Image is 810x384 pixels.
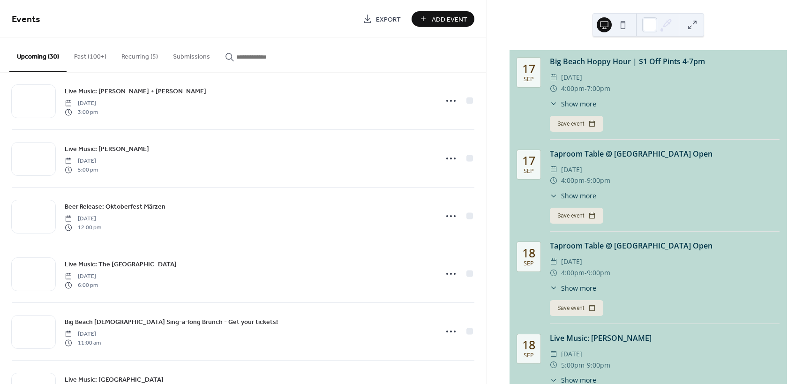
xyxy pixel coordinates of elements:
[65,143,149,154] a: Live Music: [PERSON_NAME]
[522,155,535,166] div: 17
[65,316,278,327] a: Big Beach [DEMOGRAPHIC_DATA] Sing-a-long Brunch - Get your tickets!
[550,283,557,293] div: ​
[561,191,596,201] span: Show more
[65,330,101,339] span: [DATE]
[165,38,217,71] button: Submissions
[550,56,780,67] div: Big Beach Hoppy Hour | $1 Off Pints 4-7pm
[522,247,535,259] div: 18
[524,76,534,83] div: Sep
[550,116,603,132] button: Save event
[561,83,585,94] span: 4:00pm
[65,99,98,108] span: [DATE]
[585,83,587,94] span: -
[9,38,67,72] button: Upcoming (30)
[65,202,165,212] span: Beer Release: Oktoberfest Märzen
[550,175,557,186] div: ​
[65,339,101,347] span: 11:00 am
[65,108,98,116] span: 3:00 pm
[561,267,585,279] span: 4:00pm
[65,87,206,97] span: Live Music: [PERSON_NAME] + [PERSON_NAME]
[65,272,98,281] span: [DATE]
[524,168,534,174] div: Sep
[524,261,534,267] div: Sep
[550,267,557,279] div: ​
[65,86,206,97] a: Live Music: [PERSON_NAME] + [PERSON_NAME]
[376,15,401,24] span: Export
[587,175,610,186] span: 9:00pm
[585,360,587,371] span: -
[65,281,98,289] span: 6:00 pm
[550,256,557,267] div: ​
[550,208,603,224] button: Save event
[524,353,534,359] div: Sep
[114,38,165,71] button: Recurring (5)
[550,72,557,83] div: ​
[432,15,467,24] span: Add Event
[356,11,408,27] a: Export
[65,223,101,232] span: 12:00 pm
[561,99,596,109] span: Show more
[65,166,98,174] span: 5:00 pm
[561,283,596,293] span: Show more
[65,260,177,270] span: Live Music: The [GEOGRAPHIC_DATA]
[67,38,114,71] button: Past (100+)
[585,175,587,186] span: -
[65,215,101,223] span: [DATE]
[65,317,278,327] span: Big Beach [DEMOGRAPHIC_DATA] Sing-a-long Brunch - Get your tickets!
[65,157,98,166] span: [DATE]
[550,83,557,94] div: ​
[585,267,587,279] span: -
[522,63,535,75] div: 17
[65,201,165,212] a: Beer Release: Oktoberfest Märzen
[522,339,535,351] div: 18
[587,267,610,279] span: 9:00pm
[561,348,582,360] span: [DATE]
[550,348,557,360] div: ​
[587,360,610,371] span: 9:00pm
[561,360,585,371] span: 5:00pm
[550,99,557,109] div: ​
[550,240,780,251] div: Taproom Table @ [GEOGRAPHIC_DATA] Open
[561,256,582,267] span: [DATE]
[12,10,40,29] span: Events
[550,300,603,316] button: Save event
[561,164,582,175] span: [DATE]
[550,191,596,201] button: ​Show more
[561,175,585,186] span: 4:00pm
[550,191,557,201] div: ​
[65,259,177,270] a: Live Music: The [GEOGRAPHIC_DATA]
[550,99,596,109] button: ​Show more
[587,83,610,94] span: 7:00pm
[550,360,557,371] div: ​
[550,283,596,293] button: ​Show more
[561,72,582,83] span: [DATE]
[550,164,557,175] div: ​
[550,332,780,344] div: Live Music: [PERSON_NAME]
[550,148,780,159] div: Taproom Table @ [GEOGRAPHIC_DATA] Open
[65,144,149,154] span: Live Music: [PERSON_NAME]
[412,11,474,27] button: Add Event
